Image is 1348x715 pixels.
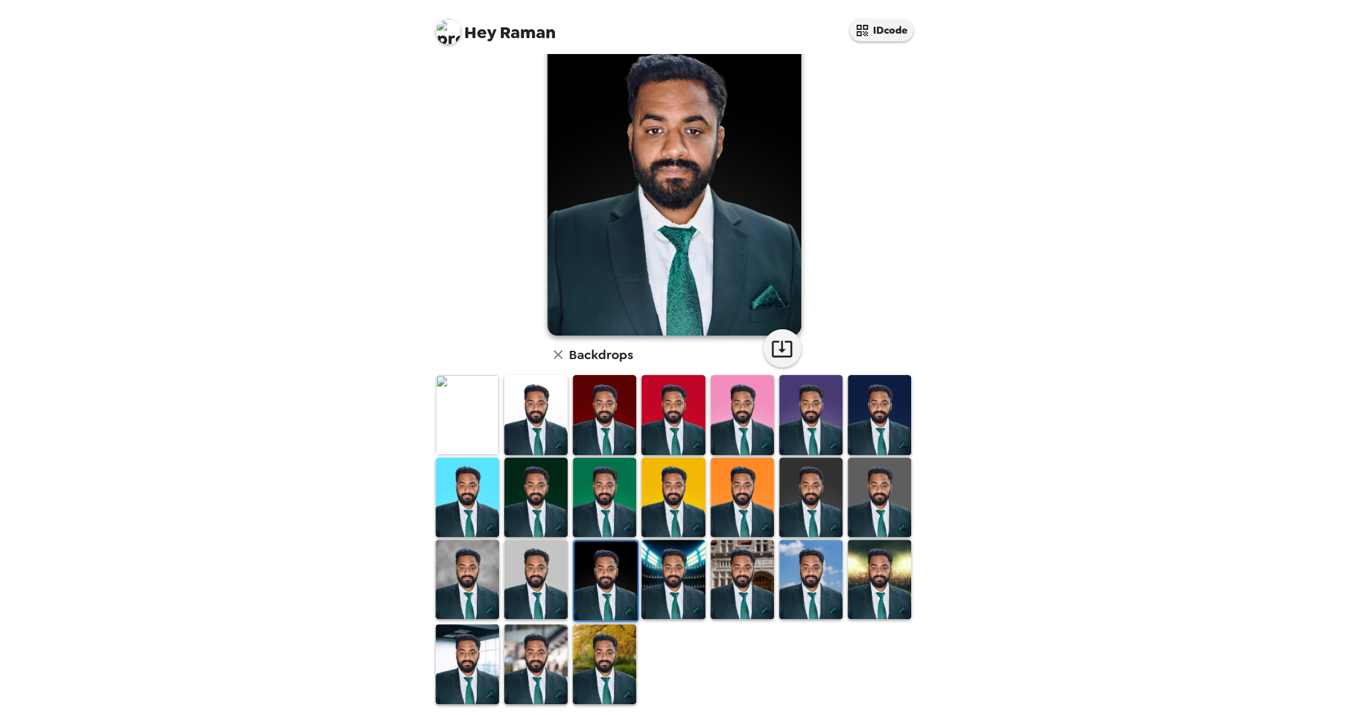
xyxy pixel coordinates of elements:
[569,344,633,365] h6: Backdrops
[464,21,496,44] span: Hey
[436,375,499,454] img: Original
[547,15,801,336] img: user
[850,19,913,41] button: IDcode
[436,13,556,41] span: Raman
[436,19,461,44] img: profile pic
